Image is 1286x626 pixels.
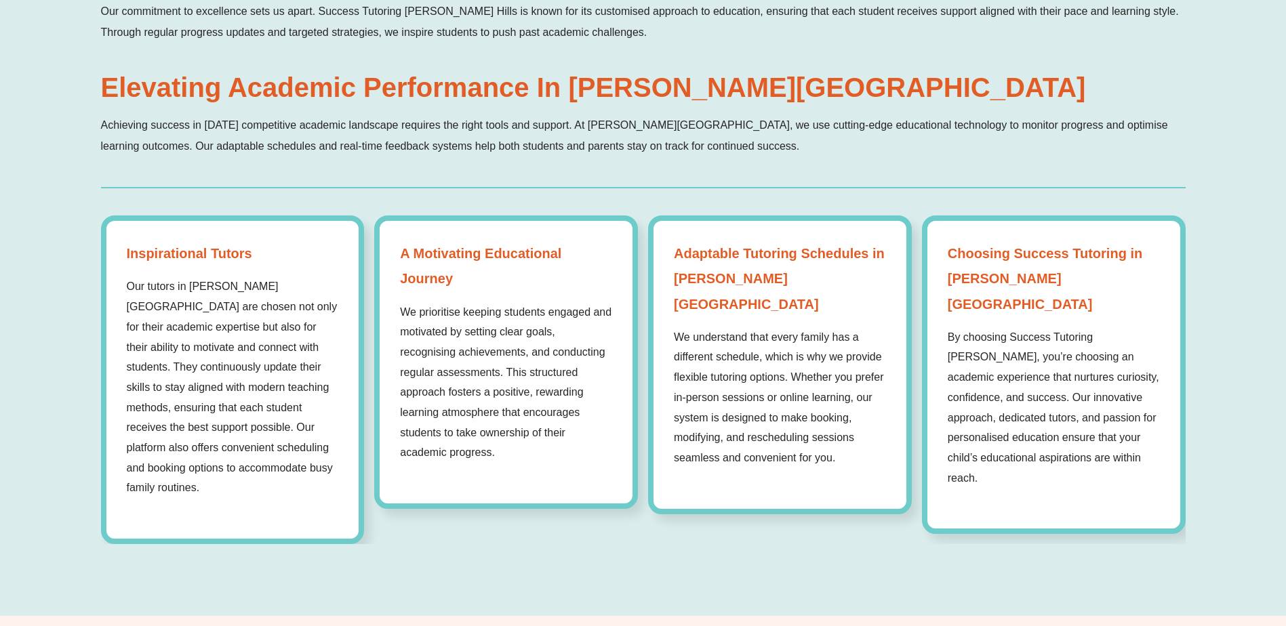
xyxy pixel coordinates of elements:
div: 1 / 4 [101,215,365,544]
div: 2 / 4 [374,215,638,509]
p: Our tutors in [PERSON_NAME][GEOGRAPHIC_DATA] are chosen not only for their academic expertise but... [127,276,339,498]
h2: Elevating Academic Performance in [PERSON_NAME][GEOGRAPHIC_DATA] [101,74,1186,101]
strong: A Motivating Educational Journey [400,241,612,291]
div: 4 / 4 [922,215,1186,534]
strong: Choosing Success Tutoring in [PERSON_NAME][GEOGRAPHIC_DATA] [948,241,1160,316]
p: We prioritise keeping students engaged and motivated by setting clear goals, recognising achievem... [400,302,612,463]
span: Achieving success in [DATE] competitive academic landscape requires the right tools and support. ... [101,119,1168,152]
strong: Inspirational Tutors [127,241,339,266]
strong: Adaptable Tutoring Schedules in [PERSON_NAME][GEOGRAPHIC_DATA] [674,241,886,316]
div: 3 / 4 [648,215,912,514]
p: We understand that every family has a different schedule, which is why we provide flexible tutori... [674,327,886,468]
span: Our commitment to excellence sets us apart. Success Tutoring [PERSON_NAME] Hills is known for its... [101,5,1179,38]
iframe: Chat Widget [1218,561,1286,626]
p: By choosing Success Tutoring [PERSON_NAME], you’re choosing an academic experience that nurtures ... [948,327,1160,488]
